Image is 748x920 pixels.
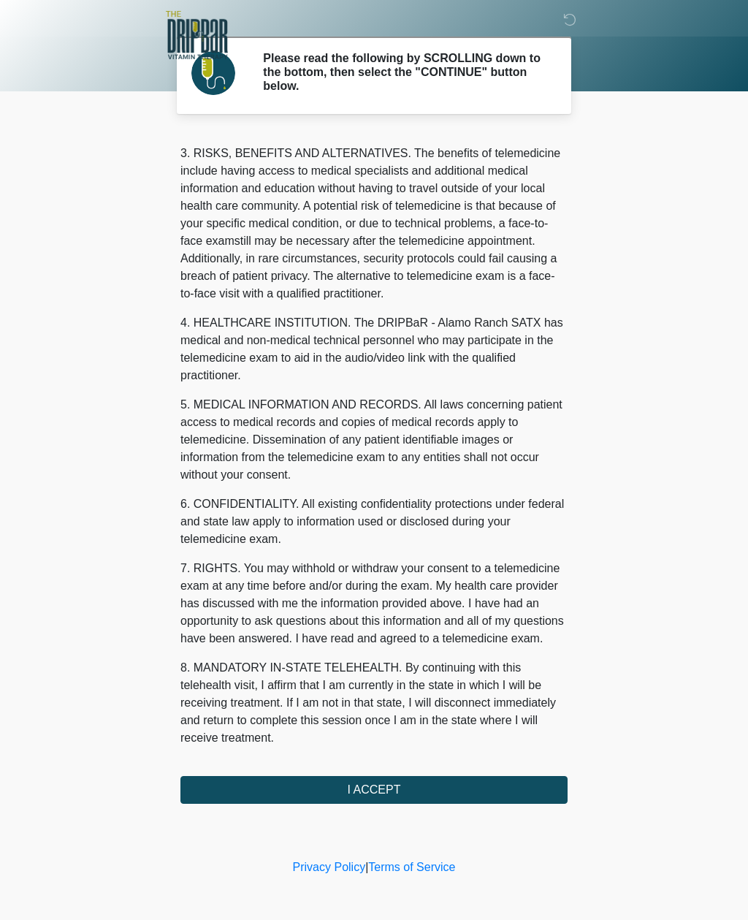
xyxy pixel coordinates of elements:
[191,51,235,95] img: Agent Avatar
[293,861,366,873] a: Privacy Policy
[180,776,568,804] button: I ACCEPT
[368,861,455,873] a: Terms of Service
[180,145,568,303] p: 3. RISKS, BENEFITS AND ALTERNATIVES. The benefits of telemedicine include having access to medica...
[180,396,568,484] p: 5. MEDICAL INFORMATION AND RECORDS. All laws concerning patient access to medical records and cop...
[263,51,546,94] h2: Please read the following by SCROLLING down to the bottom, then select the "CONTINUE" button below.
[180,659,568,747] p: 8. MANDATORY IN-STATE TELEHEALTH. By continuing with this telehealth visit, I affirm that I am cu...
[166,11,228,59] img: The DRIPBaR - Alamo Ranch SATX Logo
[180,314,568,384] p: 4. HEALTHCARE INSTITUTION. The DRIPBaR - Alamo Ranch SATX has medical and non-medical technical p...
[180,495,568,548] p: 6. CONFIDENTIALITY. All existing confidentiality protections under federal and state law apply to...
[180,560,568,647] p: 7. RIGHTS. You may withhold or withdraw your consent to a telemedicine exam at any time before an...
[365,861,368,873] a: |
